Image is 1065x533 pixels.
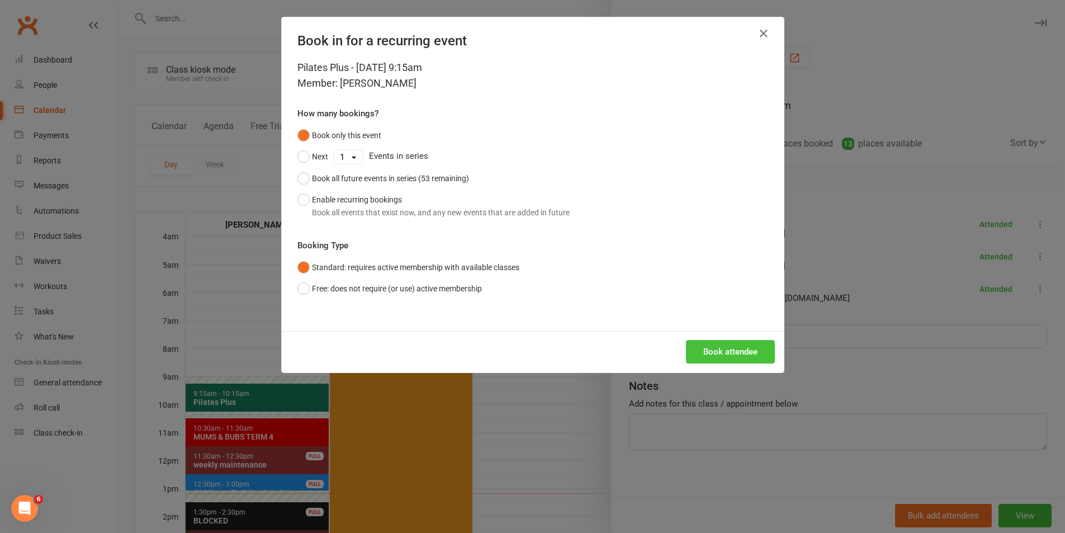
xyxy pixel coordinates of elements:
button: Enable recurring bookingsBook all events that exist now, and any new events that are added in future [297,189,570,223]
iframe: Intercom live chat [11,495,38,522]
button: Book only this event [297,125,381,146]
div: Events in series [297,146,768,167]
button: Standard: requires active membership with available classes [297,257,519,278]
button: Book attendee [686,340,775,364]
button: Next [297,146,328,167]
button: Free: does not require (or use) active membership [297,278,482,299]
h4: Book in for a recurring event [297,33,768,49]
span: 6 [34,495,43,504]
div: Book all future events in series (53 remaining) [312,172,469,185]
div: Book all events that exist now, and any new events that are added in future [312,206,570,219]
div: Pilates Plus - [DATE] 9:15am Member: [PERSON_NAME] [297,60,768,91]
button: Close [755,25,773,43]
button: Book all future events in series (53 remaining) [297,168,469,189]
label: Booking Type [297,239,348,252]
label: How many bookings? [297,107,378,120]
